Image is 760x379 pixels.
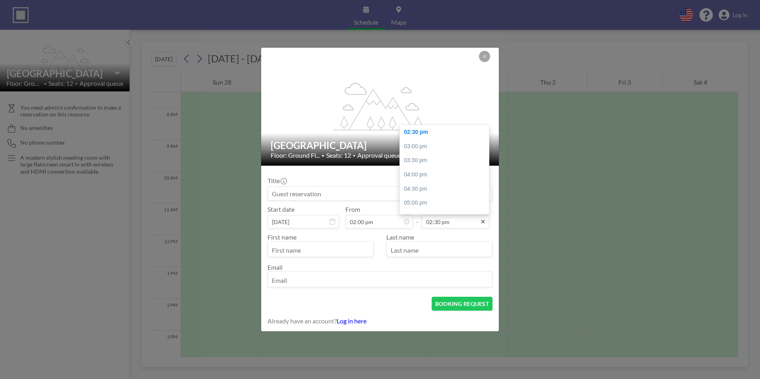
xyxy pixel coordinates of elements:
span: • [353,153,355,158]
h2: [GEOGRAPHIC_DATA] [271,139,490,151]
button: BOOKING REQUEST [432,297,492,311]
span: - [416,208,419,226]
div: 04:30 pm [400,182,493,196]
div: 03:30 pm [400,153,493,168]
input: First name [268,243,373,257]
g: flex-grow: 1.2; [333,82,427,130]
input: Last name [387,243,492,257]
input: Guest reservation [268,187,492,200]
input: Email [268,273,492,287]
span: • [322,153,324,159]
span: Approval queue [357,151,401,159]
div: 05:00 pm [400,196,493,210]
label: Start date [268,205,295,213]
label: Last name [386,233,414,241]
label: Title [268,177,286,185]
div: 05:30 pm [400,210,493,224]
span: Already have an account? [268,317,337,325]
a: Log in here [337,317,366,325]
label: From [345,205,360,213]
label: Email [268,263,283,271]
div: 03:00 pm [400,139,493,154]
div: 02:30 pm [400,125,493,139]
span: Floor: Ground Fl... [271,151,320,159]
span: Seats: 12 [326,151,351,159]
div: 04:00 pm [400,168,493,182]
label: First name [268,233,297,241]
